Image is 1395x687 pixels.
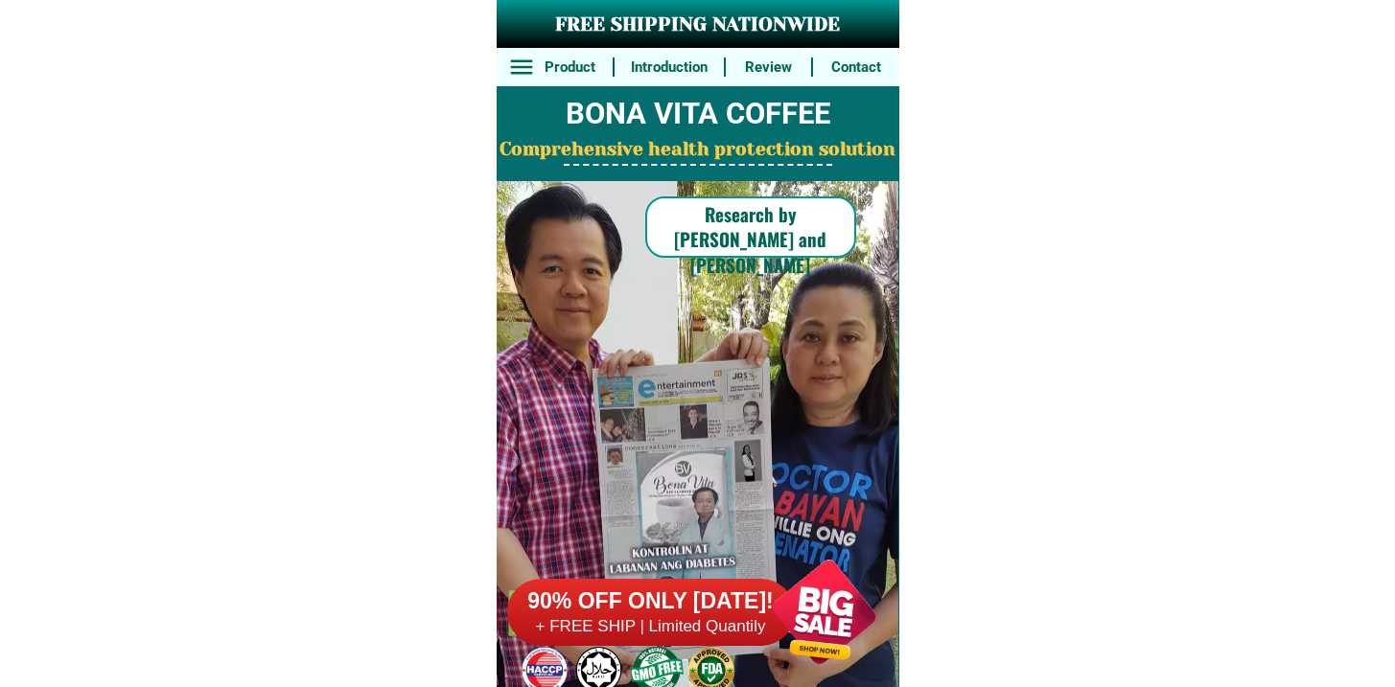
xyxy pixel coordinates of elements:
h6: Review [736,57,802,79]
h6: Introduction [624,57,713,79]
h6: Research by [PERSON_NAME] and [PERSON_NAME] [645,201,856,278]
h6: Contact [824,57,889,79]
h2: BONA VITA COFFEE [497,92,899,137]
h6: + FREE SHIP | Limited Quantily [507,616,795,637]
h6: Product [537,57,602,79]
h3: FREE SHIPPING NATIONWIDE [497,11,899,39]
h2: Comprehensive health protection solution [497,136,899,164]
h6: 90% OFF ONLY [DATE]! [507,587,795,616]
